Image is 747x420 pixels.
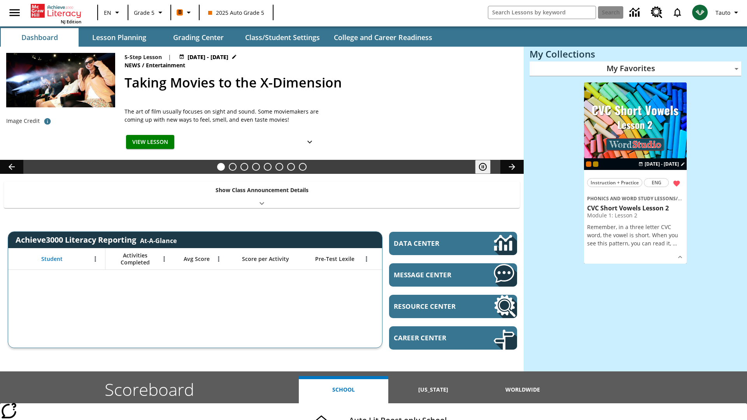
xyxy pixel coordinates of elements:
button: Show Details [674,251,686,263]
a: Career Center [389,326,517,350]
span: [DATE] - [DATE] [188,53,228,61]
div: My Favorites [530,61,741,76]
a: Data Center [389,232,517,255]
span: Instruction + Practice [591,178,639,187]
a: Message Center [389,263,517,287]
button: Pause [475,160,491,174]
button: Grade: Grade 5, Select a grade [131,5,168,19]
img: Panel in front of the seats sprays water mist to the happy audience at a 4DX-equipped theater. [6,53,115,107]
button: Aug 27 - Aug 27 Choose Dates [177,53,238,61]
button: Open Menu [89,253,101,265]
div: At-A-Glance [140,235,177,245]
button: Aug 28 - Aug 28 Choose Dates [637,161,687,168]
button: Open side menu [3,1,26,24]
span: 2025 Auto Grade 5 [208,9,264,17]
div: Show Class Announcement Details [4,181,520,208]
button: Worldwide [478,376,568,403]
button: Remove from Favorites [670,177,684,191]
button: Slide 6 Career Lesson [275,163,283,171]
span: Student [41,255,63,262]
button: College and Career Readiness [328,28,438,47]
button: Profile/Settings [712,5,744,19]
span: Data Center [394,239,467,248]
p: Remember, in a three letter CVC word, the vowel is short. When you see this pattern, you can read... [587,223,684,247]
button: [US_STATE] [388,376,478,403]
div: lesson details [584,82,687,264]
button: Dashboard [1,28,79,47]
span: Tauto [715,9,730,17]
button: Photo credit: Photo by The Asahi Shimbun via Getty Images [40,114,55,128]
span: Phonics and Word Study Lessons [587,195,676,202]
button: Slide 1 Taking Movies to the X-Dimension [217,163,225,171]
span: NJ Edition [61,19,81,24]
span: News [124,61,142,70]
button: Language: EN, Select a language [100,5,125,19]
span: ENG [652,178,661,187]
span: / [676,194,682,202]
button: Select a new avatar [687,2,712,23]
span: Pre-Test Lexile [315,255,354,262]
button: Slide 3 What's the Big Idea? [240,163,248,171]
a: Notifications [667,2,687,23]
div: New 2025 class [593,161,598,167]
h2: Taking Movies to the X-Dimension [124,73,514,93]
button: Show Details [302,135,317,149]
button: ENG [644,178,669,187]
h3: CVC Short Vowels Lesson 2 [587,204,684,212]
a: Home [31,3,81,19]
button: Lesson Planning [80,28,158,47]
button: Slide 8 Sleepless in the Animal Kingdom [299,163,307,171]
button: School [299,376,388,403]
span: B [178,7,182,17]
a: Resource Center, Will open in new tab [646,2,667,23]
div: Current Class [586,161,591,167]
span: … [673,240,677,247]
span: Entertainment [146,61,187,70]
span: EN [104,9,111,17]
input: search field [488,6,596,19]
h3: My Collections [530,49,741,59]
a: Resource Center, Will open in new tab [389,295,517,318]
button: Boost Class color is orange. Change class color [174,5,196,19]
button: Open Menu [361,253,372,265]
span: Activities Completed [109,252,161,266]
div: Pause [475,160,498,174]
button: Class/Student Settings [239,28,326,47]
div: Home [31,2,81,24]
button: Grading Center [160,28,237,47]
button: Instruction + Practice [587,178,642,187]
button: Lesson carousel, Next [500,160,524,174]
p: The art of film usually focuses on sight and sound. Some moviemakers are coming up with new ways ... [124,107,319,124]
span: CVC Short Vowels [678,195,718,202]
span: Message Center [394,270,470,279]
span: Achieve3000 Literacy Reporting [16,234,177,245]
a: Data Center [625,2,646,23]
span: Career Center [394,333,470,342]
p: Image Credit [6,117,40,125]
button: View Lesson [126,135,174,149]
span: [DATE] - [DATE] [645,161,679,168]
span: Topic: Phonics and Word Study Lessons/CVC Short Vowels [587,194,684,203]
span: Resource Center [394,302,470,311]
span: Score per Activity [242,255,289,262]
button: Open Menu [213,253,224,265]
p: 5-Step Lesson [124,53,162,61]
span: | [168,53,171,61]
span: Avg Score [184,255,210,262]
span: Grade 5 [134,9,154,17]
button: Slide 7 Making a Difference for the Planet [287,163,295,171]
p: Show Class Announcement Details [216,186,309,194]
span: / [142,61,144,69]
button: Slide 5 Pre-release lesson [264,163,272,171]
button: Slide 2 Cars of the Future? [229,163,237,171]
img: avatar image [692,5,708,20]
button: Open Menu [158,253,170,265]
button: Slide 4 One Idea, Lots of Hard Work [252,163,260,171]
